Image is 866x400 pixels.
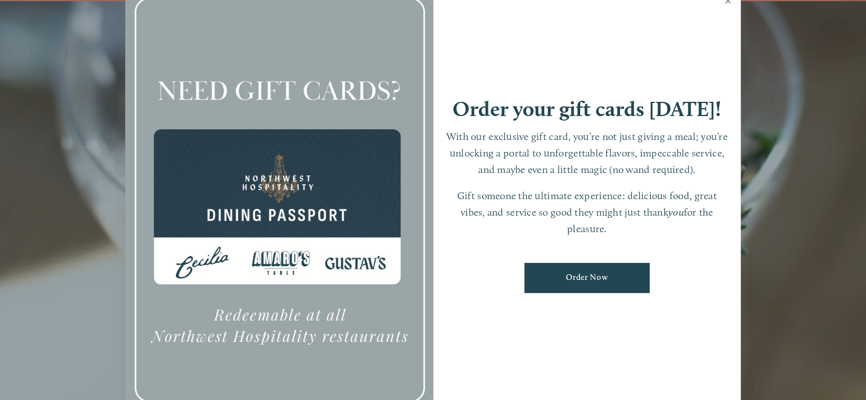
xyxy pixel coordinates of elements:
[524,263,650,293] a: Order Now
[445,129,730,178] p: With our exclusive gift card, you’re not just giving a meal; you’re unlocking a portal to unforge...
[453,98,721,119] h1: Order your gift cards [DATE]!
[668,206,684,218] em: you
[445,188,730,237] p: Gift someone the ultimate experience: delicious food, great vibes, and service so good they might...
